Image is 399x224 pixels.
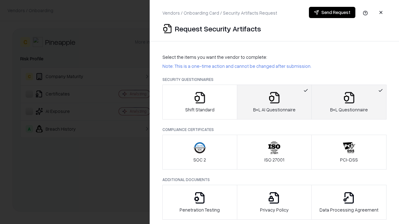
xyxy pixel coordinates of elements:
button: Data Processing Agreement [311,185,387,220]
p: B+L AI Questionnaire [253,106,296,113]
p: SOC 2 [193,156,206,163]
p: Select the items you want the vendor to complete: [162,54,387,60]
button: Penetration Testing [162,185,237,220]
p: Vendors / Onboarding Card / Security Artifacts Request [162,10,277,16]
button: Send Request [309,7,355,18]
p: Shift Standard [185,106,214,113]
p: Privacy Policy [260,207,289,213]
button: Shift Standard [162,85,237,119]
p: Note: This is a one-time action and cannot be changed after submission. [162,63,387,69]
p: ISO 27001 [264,156,284,163]
p: PCI-DSS [340,156,358,163]
button: B+L Questionnaire [311,85,387,119]
p: Request Security Artifacts [175,24,261,34]
button: SOC 2 [162,135,237,170]
p: Penetration Testing [180,207,220,213]
p: Compliance Certificates [162,127,387,132]
p: B+L Questionnaire [330,106,368,113]
button: B+L AI Questionnaire [237,85,312,119]
button: Privacy Policy [237,185,312,220]
p: Security Questionnaires [162,77,387,82]
button: PCI-DSS [311,135,387,170]
p: Data Processing Agreement [320,207,378,213]
p: Additional Documents [162,177,387,182]
button: ISO 27001 [237,135,312,170]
